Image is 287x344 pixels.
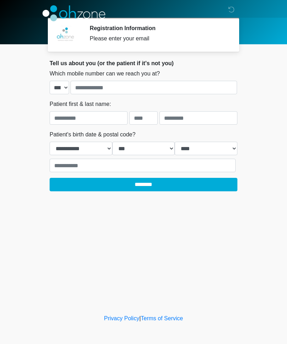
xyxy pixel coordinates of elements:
[104,315,140,321] a: Privacy Policy
[50,60,237,67] h2: Tell us about you (or the patient if it's not you)
[50,69,160,78] label: Which mobile number can we reach you at?
[139,315,141,321] a: |
[90,34,227,43] div: Please enter your email
[90,25,227,32] h2: Registration Information
[55,25,76,46] img: Agent Avatar
[50,100,111,108] label: Patient first & last name:
[141,315,183,321] a: Terms of Service
[43,5,105,21] img: OhZone Clinics Logo
[50,130,135,139] label: Patient's birth date & postal code?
